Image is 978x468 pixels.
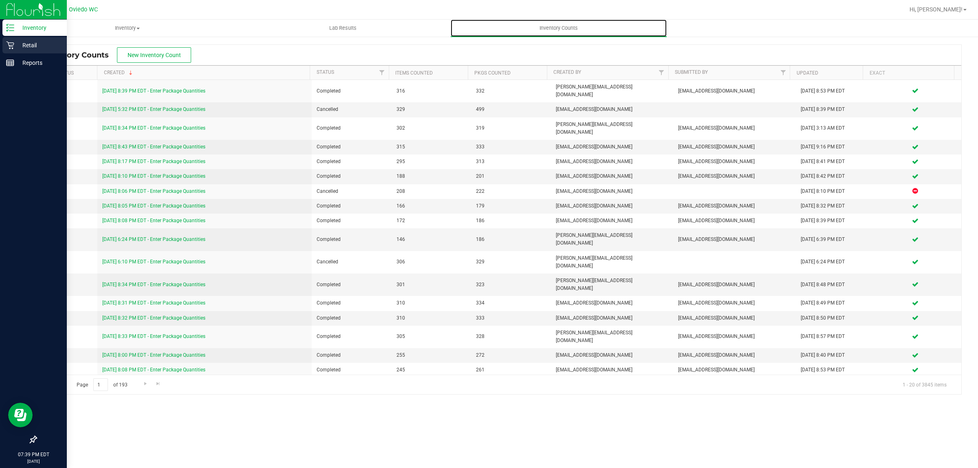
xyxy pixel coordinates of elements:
span: [EMAIL_ADDRESS][DOMAIN_NAME] [678,158,791,166]
span: Completed [317,236,386,243]
div: [DATE] 8:53 PM EDT [801,87,864,95]
inline-svg: Inventory [6,24,14,32]
span: Inventory [20,24,235,32]
div: [DATE] 8:41 PM EDT [801,158,864,166]
a: [DATE] 8:39 PM EDT - Enter Package Quantities [102,88,205,94]
div: [DATE] 6:39 PM EDT [801,236,864,243]
a: [DATE] 8:34 PM EDT - Enter Package Quantities [102,125,205,131]
span: 315 [396,143,466,151]
p: 07:39 PM EDT [4,451,63,458]
span: Cancelled [317,188,386,195]
span: Completed [317,87,386,95]
div: [DATE] 8:39 PM EDT [801,217,864,225]
span: [EMAIL_ADDRESS][DOMAIN_NAME] [556,314,669,322]
span: [EMAIL_ADDRESS][DOMAIN_NAME] [556,366,669,374]
span: 302 [396,124,466,132]
span: 172 [396,217,466,225]
div: [DATE] 6:24 PM EDT [801,258,864,266]
span: 329 [476,258,546,266]
a: Go to the last page [152,378,164,389]
a: Status [317,69,334,75]
span: Completed [317,366,386,374]
a: [DATE] 8:31 PM EDT - Enter Package Quantities [102,300,205,306]
span: Inventory Counts [42,51,117,60]
span: [EMAIL_ADDRESS][DOMAIN_NAME] [678,351,791,359]
a: [DATE] 8:08 PM EDT - Enter Package Quantities [102,218,205,223]
p: Inventory [14,23,63,33]
a: [DATE] 8:33 PM EDT - Enter Package Quantities [102,333,205,339]
a: Items Counted [395,70,433,76]
span: [EMAIL_ADDRESS][DOMAIN_NAME] [678,124,791,132]
div: [DATE] 8:53 PM EDT [801,366,864,374]
span: [EMAIL_ADDRESS][DOMAIN_NAME] [678,333,791,340]
span: [EMAIL_ADDRESS][DOMAIN_NAME] [556,299,669,307]
span: [PERSON_NAME][EMAIL_ADDRESS][DOMAIN_NAME] [556,121,669,136]
span: [EMAIL_ADDRESS][DOMAIN_NAME] [556,188,669,195]
span: [EMAIL_ADDRESS][DOMAIN_NAME] [678,281,791,289]
div: [DATE] 8:48 PM EDT [801,281,864,289]
span: Completed [317,217,386,225]
a: [DATE] 5:32 PM EDT - Enter Package Quantities [102,106,205,112]
span: Completed [317,299,386,307]
span: [EMAIL_ADDRESS][DOMAIN_NAME] [678,172,791,180]
iframe: Resource center [8,403,33,427]
span: [EMAIL_ADDRESS][DOMAIN_NAME] [556,217,669,225]
a: [DATE] 8:06 PM EDT - Enter Package Quantities [102,188,205,194]
input: 1 [93,378,108,391]
a: [DATE] 6:24 PM EDT - Enter Package Quantities [102,236,205,242]
span: 201 [476,172,546,180]
a: Created By [553,69,581,75]
p: [DATE] [4,458,63,464]
a: Updated [797,70,818,76]
span: [PERSON_NAME][EMAIL_ADDRESS][DOMAIN_NAME] [556,83,669,99]
inline-svg: Retail [6,41,14,49]
span: Oviedo WC [69,6,98,13]
span: 316 [396,87,466,95]
span: 272 [476,351,546,359]
span: [EMAIL_ADDRESS][DOMAIN_NAME] [678,314,791,322]
span: [EMAIL_ADDRESS][DOMAIN_NAME] [556,172,669,180]
span: New Inventory Count [128,52,181,58]
span: Page of 193 [70,378,134,391]
span: [EMAIL_ADDRESS][DOMAIN_NAME] [678,236,791,243]
span: Completed [317,143,386,151]
p: Reports [14,58,63,68]
span: 186 [476,236,546,243]
span: [PERSON_NAME][EMAIL_ADDRESS][DOMAIN_NAME] [556,232,669,247]
span: 186 [476,217,546,225]
span: 313 [476,158,546,166]
span: 261 [476,366,546,374]
span: 328 [476,333,546,340]
span: 1 - 20 of 3845 items [896,378,953,391]
a: [DATE] 8:34 PM EDT - Enter Package Quantities [102,282,205,287]
th: Exact [863,66,954,80]
span: Cancelled [317,106,386,113]
span: 334 [476,299,546,307]
span: 301 [396,281,466,289]
a: [DATE] 8:00 PM EDT - Enter Package Quantities [102,352,205,358]
span: [EMAIL_ADDRESS][DOMAIN_NAME] [678,143,791,151]
a: Filter [776,66,790,79]
span: 255 [396,351,466,359]
div: [DATE] 8:42 PM EDT [801,172,864,180]
a: [DATE] 8:17 PM EDT - Enter Package Quantities [102,159,205,164]
span: 305 [396,333,466,340]
span: [EMAIL_ADDRESS][DOMAIN_NAME] [556,202,669,210]
span: [EMAIL_ADDRESS][DOMAIN_NAME] [678,217,791,225]
a: Inventory Counts [451,20,666,37]
span: 323 [476,281,546,289]
span: [EMAIL_ADDRESS][DOMAIN_NAME] [556,158,669,166]
a: [DATE] 8:08 PM EDT - Enter Package Quantities [102,367,205,373]
span: Completed [317,333,386,340]
span: 333 [476,314,546,322]
a: Filter [655,66,668,79]
span: 166 [396,202,466,210]
span: [EMAIL_ADDRESS][DOMAIN_NAME] [556,351,669,359]
span: Completed [317,158,386,166]
span: 146 [396,236,466,243]
a: [DATE] 8:05 PM EDT - Enter Package Quantities [102,203,205,209]
span: Completed [317,351,386,359]
a: Pkgs Counted [474,70,511,76]
span: [EMAIL_ADDRESS][DOMAIN_NAME] [678,202,791,210]
span: 319 [476,124,546,132]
